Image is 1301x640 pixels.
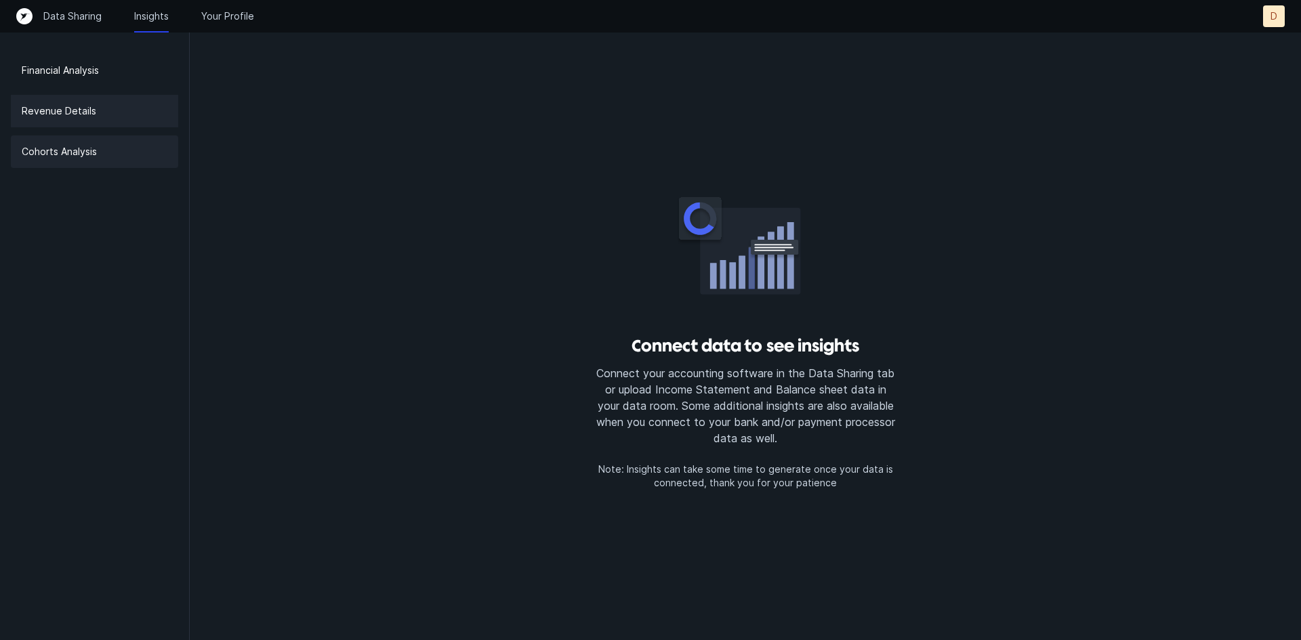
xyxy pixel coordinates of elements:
p: Financial Analysis [22,62,99,79]
button: D [1263,5,1285,27]
a: Financial Analysis [11,54,178,87]
p: D [1271,9,1277,23]
a: Cohorts Analysis [11,135,178,168]
a: Revenue Details [11,95,178,127]
p: Connect your accounting software in the Data Sharing tab or upload Income Statement and Balance s... [594,365,897,446]
p: Note: Insights can take some time to generate once your data is connected, thank you for your pat... [594,463,897,490]
a: Your Profile [201,9,254,23]
p: Cohorts Analysis [22,144,97,160]
p: Revenue Details [22,103,96,119]
a: Data Sharing [43,9,102,23]
h3: Connect data to see insights [594,335,897,357]
a: Insights [134,9,169,23]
